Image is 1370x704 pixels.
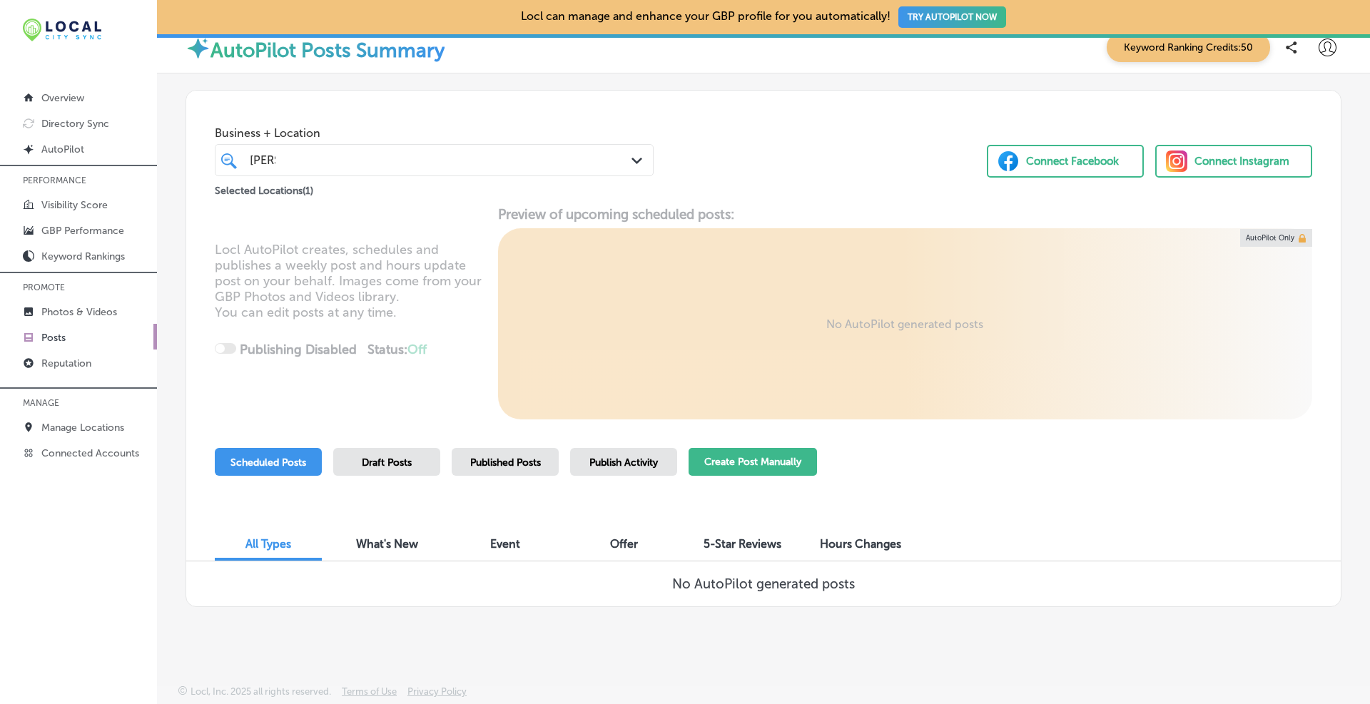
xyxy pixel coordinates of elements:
[1107,33,1270,62] span: Keyword Ranking Credits: 50
[41,225,124,237] p: GBP Performance
[1155,145,1312,178] button: Connect Instagram
[470,456,541,469] span: Published Posts
[41,199,108,211] p: Visibility Score
[186,36,210,61] img: autopilot-icon
[490,537,520,551] span: Event
[610,537,638,551] span: Offer
[689,448,817,476] button: Create Post Manually
[41,447,139,459] p: Connected Accounts
[820,537,901,551] span: Hours Changes
[1194,151,1289,172] div: Connect Instagram
[41,306,117,318] p: Photos & Videos
[215,179,313,197] p: Selected Locations ( 1 )
[356,537,418,551] span: What's New
[898,6,1006,28] button: TRY AUTOPILOT NOW
[362,456,412,469] span: Draft Posts
[407,686,467,704] a: Privacy Policy
[41,92,84,104] p: Overview
[191,686,331,697] p: Locl, Inc. 2025 all rights reserved.
[245,537,291,551] span: All Types
[987,145,1144,178] button: Connect Facebook
[704,537,781,551] span: 5-Star Reviews
[230,456,306,469] span: Scheduled Posts
[41,118,109,130] p: Directory Sync
[23,19,101,41] img: 12321ecb-abad-46dd-be7f-2600e8d3409flocal-city-sync-logo-rectangle.png
[41,422,124,434] p: Manage Locations
[210,39,445,62] label: AutoPilot Posts Summary
[41,143,84,155] p: AutoPilot
[672,576,855,592] h3: No AutoPilot generated posts
[589,456,658,469] span: Publish Activity
[342,686,397,704] a: Terms of Use
[41,250,125,262] p: Keyword Rankings
[1026,151,1119,172] div: Connect Facebook
[41,332,66,344] p: Posts
[41,357,91,369] p: Reputation
[215,126,654,140] span: Business + Location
